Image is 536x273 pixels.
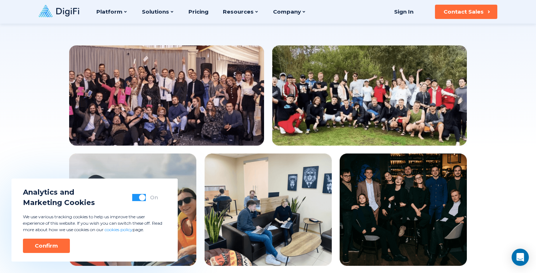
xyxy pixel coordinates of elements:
span: Marketing Cookies [23,198,95,208]
button: Confirm [23,239,70,253]
div: On [150,194,158,201]
p: We use various tracking cookies to help us improve the user experience of this website. If you wi... [23,214,166,233]
div: Confirm [35,242,58,249]
img: Team Image 1 [69,45,264,146]
img: Team Image 2 [272,45,467,146]
div: Open Intercom Messenger [512,249,529,266]
a: Sign In [385,5,422,19]
img: Team Image 5 [340,153,467,266]
a: cookies policy [105,227,133,232]
img: Team Image 3 [69,153,196,266]
div: Contact Sales [444,8,484,15]
img: Team Image 4 [205,153,332,266]
button: Contact Sales [435,5,497,19]
span: Analytics and [23,187,95,198]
